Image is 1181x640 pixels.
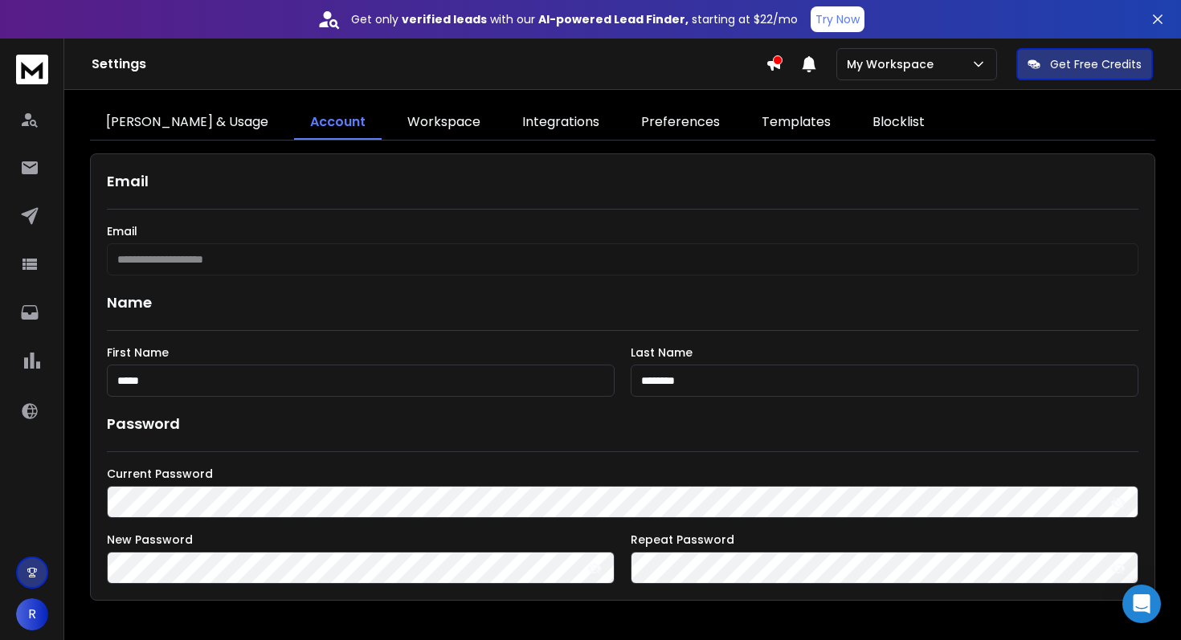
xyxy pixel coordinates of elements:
[16,55,48,84] img: logo
[1122,585,1161,623] div: Open Intercom Messenger
[107,170,1138,193] h1: Email
[1016,48,1153,80] button: Get Free Credits
[847,56,940,72] p: My Workspace
[107,413,180,435] h1: Password
[815,11,860,27] p: Try Now
[16,598,48,630] button: R
[107,291,1138,314] h1: Name
[351,11,798,27] p: Get only with our starting at $22/mo
[402,11,487,27] strong: verified leads
[811,6,864,32] button: Try Now
[746,106,847,140] a: Templates
[294,106,382,140] a: Account
[92,55,766,74] h1: Settings
[107,534,615,545] label: New Password
[856,106,941,140] a: Blocklist
[631,347,1138,358] label: Last Name
[107,468,1138,479] label: Current Password
[625,106,736,140] a: Preferences
[391,106,497,140] a: Workspace
[631,534,1138,545] label: Repeat Password
[107,226,1138,237] label: Email
[506,106,615,140] a: Integrations
[90,106,284,140] a: [PERSON_NAME] & Usage
[1050,56,1142,72] p: Get Free Credits
[107,347,615,358] label: First Name
[538,11,689,27] strong: AI-powered Lead Finder,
